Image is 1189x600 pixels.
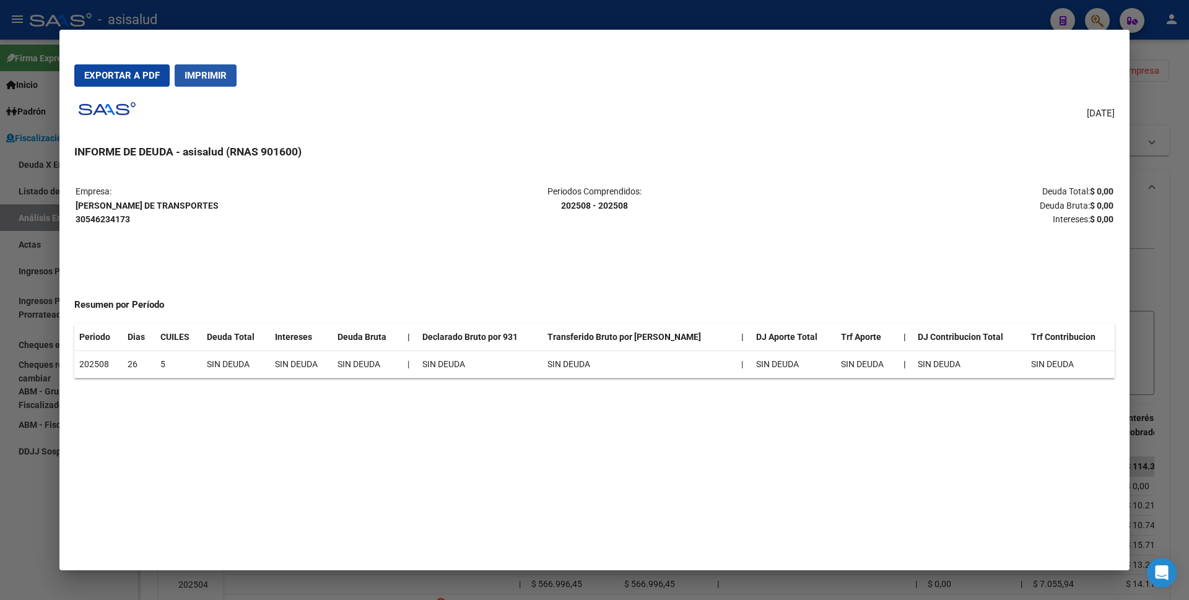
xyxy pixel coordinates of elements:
[74,64,170,87] button: Exportar a PDF
[270,324,333,350] th: Intereses
[270,351,333,378] td: SIN DEUDA
[1090,186,1113,196] strong: $ 0,00
[403,324,417,350] th: |
[417,351,542,378] td: SIN DEUDA
[84,70,160,81] span: Exportar a PDF
[542,324,737,350] th: Transferido Bruto por [PERSON_NAME]
[175,64,237,87] button: Imprimir
[836,324,899,350] th: Trf Aporte
[561,201,628,211] strong: 202508 - 202508
[155,351,202,378] td: 5
[76,201,219,225] strong: [PERSON_NAME] DE TRANSPORTES 30546234173
[1026,324,1115,350] th: Trf Contribucion
[1147,558,1177,588] div: Open Intercom Messenger
[542,351,737,378] td: SIN DEUDA
[185,70,227,81] span: Imprimir
[899,351,913,378] th: |
[913,324,1026,350] th: DJ Contribucion Total
[202,351,270,378] td: SIN DEUDA
[417,324,542,350] th: Declarado Bruto por 931
[736,351,751,378] td: |
[751,324,836,350] th: DJ Aporte Total
[913,351,1026,378] td: SIN DEUDA
[403,351,417,378] td: |
[123,324,155,350] th: Dias
[74,298,1115,312] h4: Resumen por Período
[836,351,899,378] td: SIN DEUDA
[899,324,913,350] th: |
[736,324,751,350] th: |
[1087,107,1115,121] span: [DATE]
[74,351,123,378] td: 202508
[751,351,836,378] td: SIN DEUDA
[1090,201,1113,211] strong: $ 0,00
[1026,351,1115,378] td: SIN DEUDA
[74,144,1115,160] h3: INFORME DE DEUDA - asisalud (RNAS 901600)
[333,324,403,350] th: Deuda Bruta
[123,351,155,378] td: 26
[333,351,403,378] td: SIN DEUDA
[155,324,202,350] th: CUILES
[422,185,767,213] p: Periodos Comprendidos:
[76,185,420,227] p: Empresa:
[1090,214,1113,224] strong: $ 0,00
[202,324,270,350] th: Deuda Total
[74,324,123,350] th: Periodo
[769,185,1113,227] p: Deuda Total: Deuda Bruta: Intereses:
